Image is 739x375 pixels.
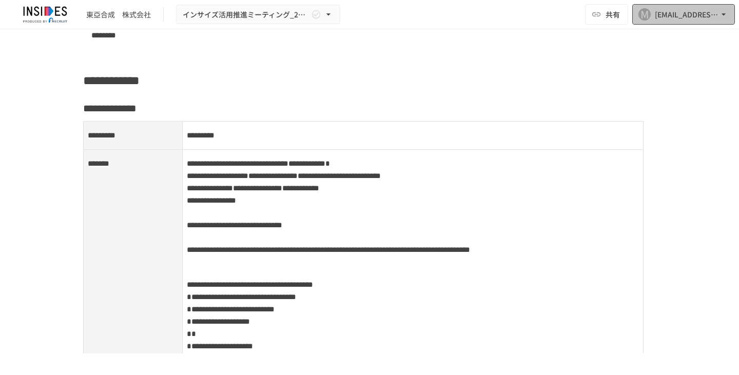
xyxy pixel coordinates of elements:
[606,9,620,20] span: 共有
[86,9,151,20] div: 東亞合成 株式会社
[585,4,628,25] button: 共有
[176,5,340,25] button: インサイズ活用推進ミーティング_2510
[638,8,651,21] div: M
[632,4,735,25] button: M[EMAIL_ADDRESS][DOMAIN_NAME]
[183,8,309,21] span: インサイズ活用推進ミーティング_2510
[12,6,78,23] img: JmGSPSkPjKwBq77AtHmwC7bJguQHJlCRQfAXtnx4WuV
[655,8,718,21] div: [EMAIL_ADDRESS][DOMAIN_NAME]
